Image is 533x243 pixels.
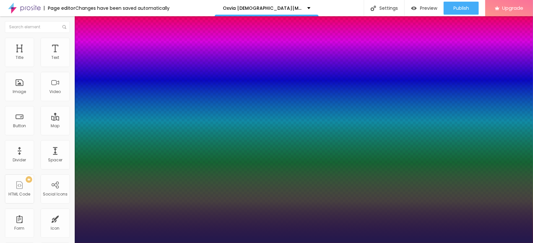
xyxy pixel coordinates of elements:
img: view-1.svg [411,6,417,11]
div: Page editor [44,6,75,10]
input: Search element [5,21,70,33]
div: Text [51,55,59,60]
div: Image [13,89,26,94]
button: Publish [444,2,479,15]
img: Icone [62,25,66,29]
div: Video [50,89,61,94]
div: Button [13,124,26,128]
p: Oxvia [DEMOGRAPHIC_DATA][MEDICAL_DATA] [223,6,302,10]
span: Upgrade [502,5,523,11]
button: Preview [405,2,444,15]
div: Map [51,124,60,128]
div: Spacer [48,158,62,162]
div: Divider [13,158,26,162]
span: Preview [420,6,437,11]
div: Form [15,226,25,231]
img: Icone [371,6,376,11]
div: Title [16,55,23,60]
div: Icon [51,226,60,231]
span: Publish [453,6,469,11]
div: Changes have been saved automatically [75,6,170,10]
div: HTML Code [9,192,31,196]
div: Social Icons [43,192,68,196]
